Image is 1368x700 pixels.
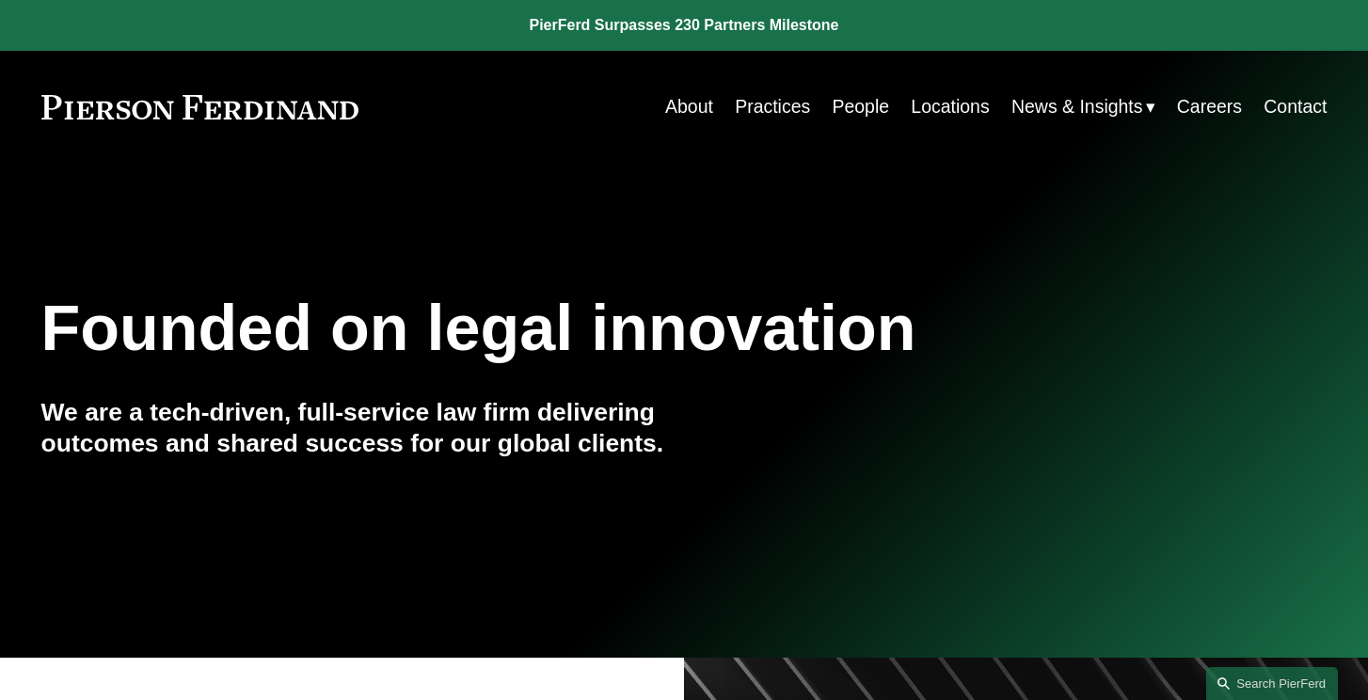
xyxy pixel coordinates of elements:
a: Practices [735,88,810,125]
a: Careers [1177,88,1242,125]
h1: Founded on legal innovation [41,291,1113,364]
a: People [832,88,889,125]
a: Contact [1264,88,1327,125]
a: folder dropdown [1011,88,1155,125]
a: Search this site [1206,667,1338,700]
a: About [665,88,713,125]
span: News & Insights [1011,90,1143,123]
a: Locations [911,88,989,125]
h4: We are a tech-driven, full-service law firm delivering outcomes and shared success for our global... [41,397,684,460]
